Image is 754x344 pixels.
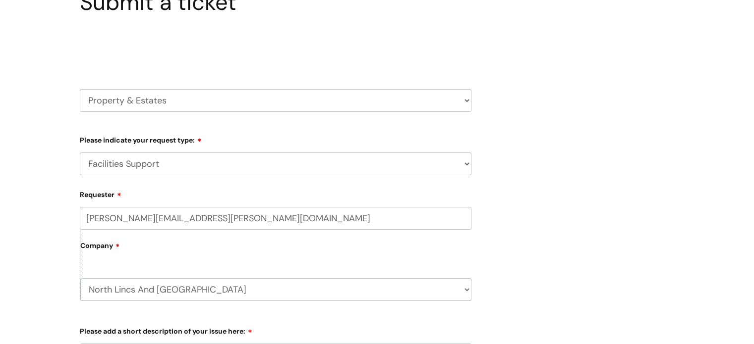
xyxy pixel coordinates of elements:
label: Please indicate your request type: [80,133,471,145]
h2: Select issue type [80,39,471,57]
input: Email [80,207,471,230]
label: Please add a short description of your issue here: [80,324,471,336]
label: Company [80,238,471,260]
label: Requester [80,187,471,199]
